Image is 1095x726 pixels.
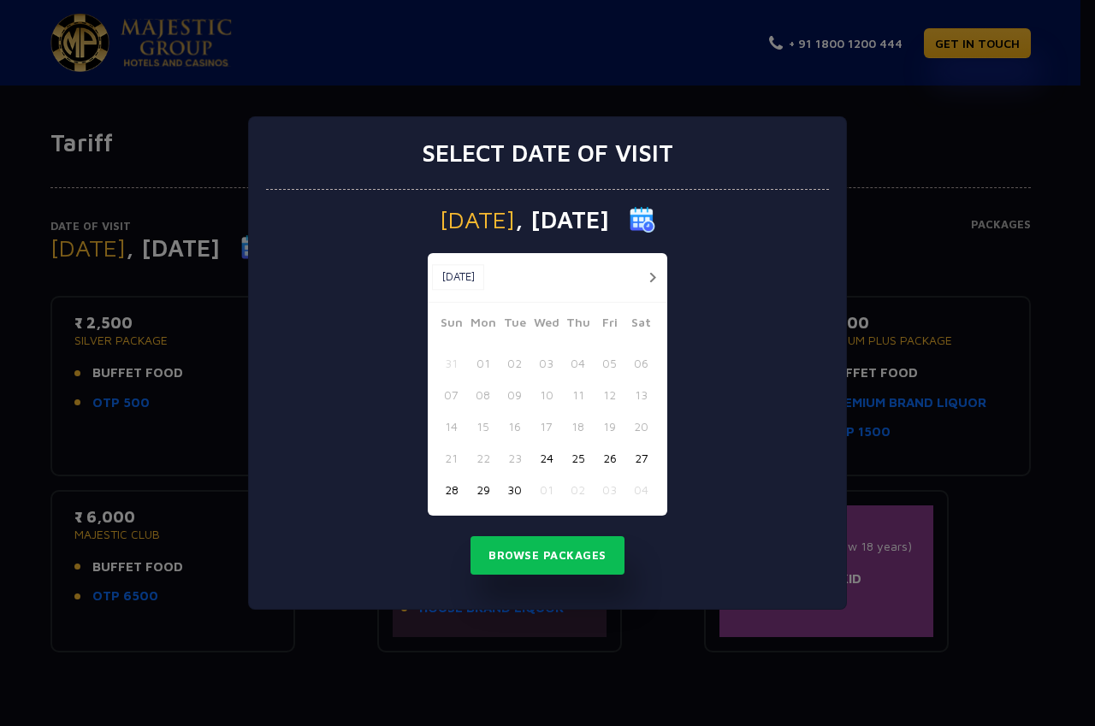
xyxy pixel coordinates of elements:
span: Wed [530,313,562,337]
button: 13 [625,379,657,410]
button: 09 [499,379,530,410]
span: Mon [467,313,499,337]
button: 15 [467,410,499,442]
button: 21 [435,442,467,474]
button: 19 [594,410,625,442]
button: 11 [562,379,594,410]
span: Tue [499,313,530,337]
button: 17 [530,410,562,442]
button: Browse Packages [471,536,624,575]
span: Thu [562,313,594,337]
span: Sat [625,313,657,337]
button: 23 [499,442,530,474]
button: 30 [499,474,530,505]
button: 12 [594,379,625,410]
button: 26 [594,442,625,474]
button: 18 [562,410,594,442]
button: 16 [499,410,530,442]
button: 02 [562,474,594,505]
button: 20 [625,410,657,442]
img: calender icon [630,207,655,233]
button: 27 [625,442,657,474]
button: 08 [467,379,499,410]
button: 03 [594,474,625,505]
button: 06 [625,347,657,379]
button: 01 [467,347,499,379]
button: 29 [467,474,499,505]
button: 07 [435,379,467,410]
button: 31 [435,347,467,379]
button: 24 [530,442,562,474]
button: 25 [562,442,594,474]
button: 22 [467,442,499,474]
h3: Select date of visit [422,139,673,168]
button: 05 [594,347,625,379]
button: 28 [435,474,467,505]
button: 01 [530,474,562,505]
button: 02 [499,347,530,379]
button: 04 [562,347,594,379]
span: Sun [435,313,467,337]
button: 03 [530,347,562,379]
span: , [DATE] [515,208,609,232]
button: [DATE] [432,264,484,290]
button: 10 [530,379,562,410]
span: [DATE] [440,208,515,232]
span: Fri [594,313,625,337]
button: 14 [435,410,467,442]
button: 04 [625,474,657,505]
